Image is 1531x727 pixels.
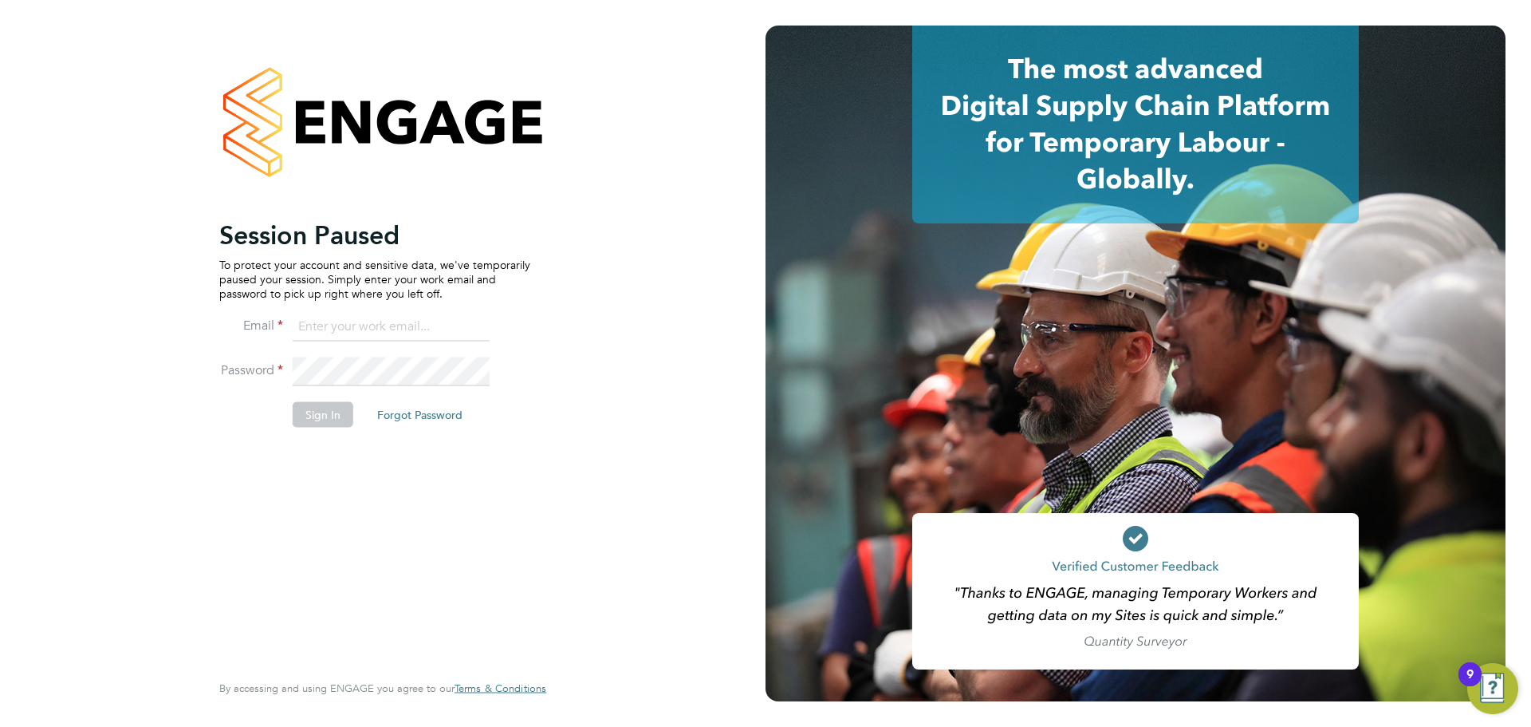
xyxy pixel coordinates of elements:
div: 9 [1466,674,1474,695]
a: Terms & Conditions [455,682,546,695]
p: To protect your account and sensitive data, we've temporarily paused your session. Simply enter y... [219,257,530,301]
button: Open Resource Center, 9 new notifications [1467,663,1518,714]
span: By accessing and using ENGAGE you agree to our [219,682,546,695]
button: Sign In [293,401,353,427]
label: Email [219,317,283,334]
label: Password [219,362,283,378]
button: Forgot Password [364,401,475,427]
span: Terms & Conditions [455,682,546,695]
h2: Session Paused [219,219,530,251]
input: Enter your work email... [293,313,490,342]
